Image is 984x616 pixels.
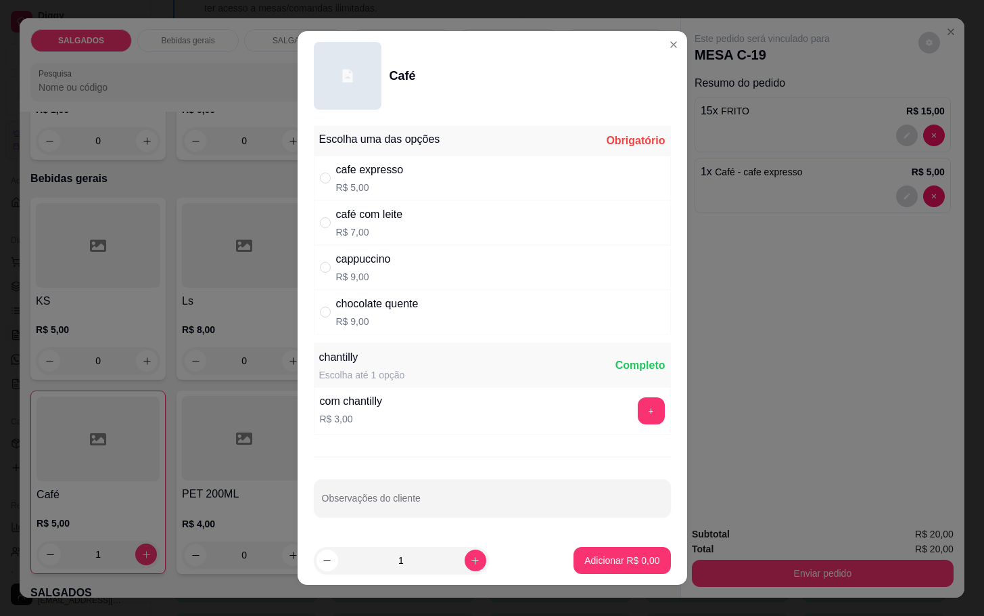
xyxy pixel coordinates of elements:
[336,251,391,267] div: cappuccino
[606,133,665,149] div: Obrigatório
[336,181,404,194] p: R$ 5,00
[322,497,663,510] input: Observações do cliente
[319,349,405,366] div: chantilly
[573,547,670,574] button: Adicionar R$ 0,00
[336,206,403,223] div: café com leite
[638,397,665,424] button: add
[319,368,405,382] div: Escolha até 1 opção
[320,412,382,426] p: R$ 3,00
[320,393,382,410] div: com chantilly
[615,357,665,374] div: Completo
[336,315,419,328] p: R$ 9,00
[584,554,659,567] p: Adicionar R$ 0,00
[336,162,404,178] div: cafe expresso
[336,296,419,312] div: chocolate quente
[317,550,338,571] button: decrease-product-quantity
[336,225,403,239] p: R$ 7,00
[319,131,440,148] div: Escolha uma das opções
[465,550,486,571] button: increase-product-quantity
[336,270,391,284] p: R$ 9,00
[390,66,416,85] div: Café
[663,34,684,56] button: Close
